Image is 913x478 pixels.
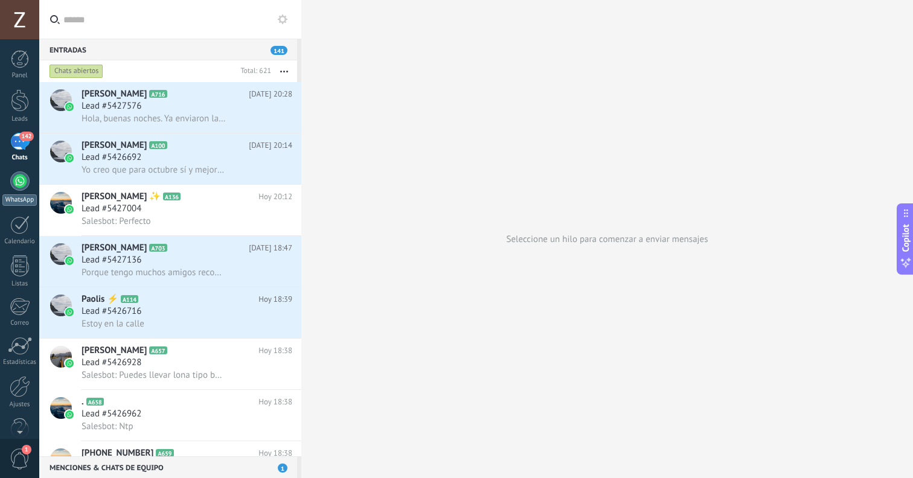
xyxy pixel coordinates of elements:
span: Estoy en la calle [82,318,144,330]
span: A659 [156,449,173,457]
div: Total: 621 [235,65,271,77]
span: A703 [149,244,167,252]
div: Leads [2,115,37,123]
span: A100 [149,141,167,149]
img: icon [65,257,74,265]
span: Hoy 18:39 [258,293,292,305]
span: [DATE] 20:14 [249,139,292,151]
span: Hola, buenas noches. Ya enviaron la informacion. De la logística del evento? [82,113,226,124]
span: Salesbot: Ntp [82,421,133,432]
a: avataricon[PERSON_NAME]A657Hoy 18:38Lead #5426928Salesbot: Puedes llevar lona tipo banner [39,339,301,389]
span: Porque tengo muchos amigos recomendando a su gente del trabajo ir [82,267,226,278]
span: A136 [163,193,181,200]
span: Paolis ⚡ [82,293,118,305]
span: A658 [86,398,104,406]
span: 142 [19,132,33,141]
span: Lead #5427576 [82,100,141,112]
span: A716 [149,90,167,98]
div: Calendario [2,238,37,246]
a: avataricon.A658Hoy 18:38Lead #5426962Salesbot: Ntp [39,390,301,441]
span: A657 [149,346,167,354]
a: avataricon[PERSON_NAME]A703[DATE] 18:47Lead #5427136Porque tengo muchos amigos recomendando a su ... [39,236,301,287]
span: A114 [121,295,138,303]
span: [PERSON_NAME] [82,242,147,254]
div: Chats abiertos [50,64,103,78]
img: icon [65,154,74,162]
span: Hoy 18:38 [258,447,292,459]
span: [PERSON_NAME] ✨ [82,191,161,203]
div: WhatsApp [2,194,37,206]
span: Salesbot: Puedes llevar lona tipo banner [82,369,226,381]
a: avatariconPaolis ⚡A114Hoy 18:39Lead #5426716Estoy en la calle [39,287,301,338]
span: [PERSON_NAME] [82,139,147,151]
span: Salesbot: Perfecto [82,215,151,227]
div: Correo [2,319,37,327]
span: Hoy 20:12 [258,191,292,203]
span: Lead #5426692 [82,151,141,164]
a: avataricon[PERSON_NAME] ✨A136Hoy 20:12Lead #5427004Salesbot: Perfecto [39,185,301,235]
span: Hoy 18:38 [258,396,292,408]
span: Lead #5426962 [82,408,141,420]
img: icon [65,308,74,316]
div: Estadísticas [2,358,37,366]
img: icon [65,410,74,419]
span: Lead #5426716 [82,305,141,317]
div: Listas [2,280,37,288]
span: [PERSON_NAME] [82,345,147,357]
span: Lead #5427136 [82,254,141,266]
span: 1 [278,464,287,473]
span: . [82,396,84,408]
span: [PERSON_NAME] [82,88,147,100]
span: 141 [271,46,287,55]
img: icon [65,359,74,368]
a: avataricon[PERSON_NAME]A100[DATE] 20:14Lead #5426692Yo creo que para octubre sí y mejor porque es... [39,133,301,184]
a: avataricon[PERSON_NAME]A716[DATE] 20:28Lead #5427576Hola, buenas noches. Ya enviaron la informaci... [39,82,301,133]
span: [DATE] 18:47 [249,242,292,254]
span: Yo creo que para octubre sí y mejor porque es a finales, para coordinar todo bien [82,164,226,176]
span: 1 [22,445,31,454]
span: [DATE] 20:28 [249,88,292,100]
button: Más [271,60,297,82]
div: Chats [2,154,37,162]
img: icon [65,205,74,214]
span: Lead #5427004 [82,203,141,215]
div: Panel [2,72,37,80]
img: icon [65,103,74,111]
span: Lead #5426928 [82,357,141,369]
span: [PHONE_NUMBER] [82,447,153,459]
div: Entradas [39,39,297,60]
div: Menciones & Chats de equipo [39,456,297,478]
div: Ajustes [2,401,37,409]
span: Hoy 18:38 [258,345,292,357]
span: Copilot [900,225,912,252]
